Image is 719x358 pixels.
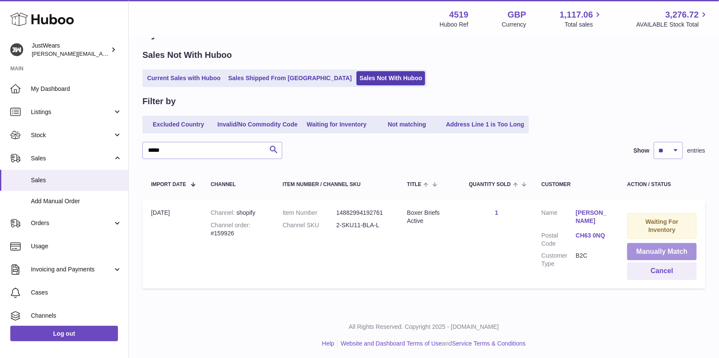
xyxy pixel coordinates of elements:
a: Current Sales with Huboo [144,71,224,85]
dt: Channel SKU [283,221,336,229]
a: CH63 0NQ [576,232,610,240]
span: Orders [31,219,113,227]
p: All Rights Reserved. Copyright 2025 - [DOMAIN_NAME] [136,323,712,331]
dt: Customer Type [541,252,576,268]
a: Website and Dashboard Terms of Use [341,340,442,347]
button: Manually Match [627,243,697,261]
img: josh@just-wears.com [10,43,23,56]
span: Quantity Sold [469,182,511,187]
a: 3,276.72 AVAILABLE Stock Total [636,9,709,29]
span: Cases [31,289,122,297]
strong: Waiting For Inventory [646,218,678,233]
h2: Filter by [142,96,176,107]
dt: Postal Code [541,232,576,248]
a: Address Line 1 is Too Long [443,117,528,132]
span: Channels [31,312,122,320]
span: Total sales [565,21,603,29]
span: 1,117.06 [560,9,593,21]
div: Customer [541,182,610,187]
div: Item Number / Channel SKU [283,182,390,187]
div: Currency [502,21,526,29]
div: Action / Status [627,182,697,187]
span: Sales [31,176,122,184]
label: Show [634,147,650,155]
div: Huboo Ref [440,21,468,29]
a: Sales Not With Huboo [356,71,425,85]
dd: 14882994192761 [336,209,390,217]
span: Import date [151,182,186,187]
a: [PERSON_NAME] [576,209,610,225]
span: Sales [31,154,113,162]
a: Excluded Country [144,117,213,132]
td: [DATE] [142,200,202,289]
div: JustWears [32,42,109,58]
div: Boxer Briefs Active [407,209,452,225]
dd: 2-SKU11-BLA-L [336,221,390,229]
span: Invoicing and Payments [31,265,113,274]
dt: Name [541,209,576,227]
a: 1,117.06 Total sales [560,9,603,29]
strong: 4519 [449,9,468,21]
dd: B2C [576,252,610,268]
span: Add Manual Order [31,197,122,205]
a: Not matching [373,117,441,132]
button: Cancel [627,262,697,280]
li: and [338,340,526,348]
div: Channel [211,182,266,187]
a: Service Terms & Conditions [452,340,526,347]
span: Usage [31,242,122,250]
a: Help [322,340,335,347]
span: Stock [31,131,113,139]
div: #159926 [211,221,266,238]
span: AVAILABLE Stock Total [636,21,709,29]
div: shopify [211,209,266,217]
h2: Sales Not With Huboo [142,49,232,61]
span: [PERSON_NAME][EMAIL_ADDRESS][DOMAIN_NAME] [32,50,172,57]
span: Title [407,182,421,187]
a: Waiting for Inventory [302,117,371,132]
span: entries [687,147,705,155]
span: 3,276.72 [665,9,699,21]
a: Sales Shipped From [GEOGRAPHIC_DATA] [225,71,355,85]
a: 1 [495,209,498,216]
strong: Channel order [211,222,251,229]
a: Invalid/No Commodity Code [214,117,301,132]
strong: GBP [508,9,526,21]
a: Log out [10,326,118,341]
span: Listings [31,108,113,116]
strong: Channel [211,209,236,216]
span: My Dashboard [31,85,122,93]
dt: Item Number [283,209,336,217]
